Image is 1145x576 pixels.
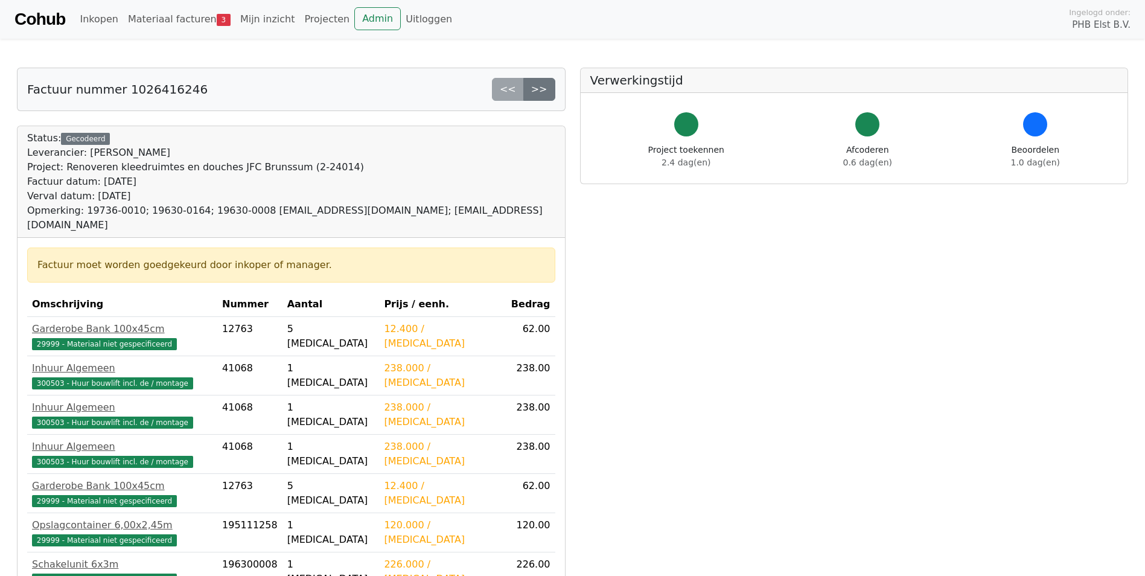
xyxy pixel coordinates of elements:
[235,7,300,31] a: Mijn inzicht
[505,435,555,474] td: 238.00
[32,338,177,350] span: 29999 - Materiaal niet gespecificeerd
[384,518,500,547] div: 120.000 / [MEDICAL_DATA]
[27,146,555,160] div: Leverancier: [PERSON_NAME]
[32,400,212,415] div: Inhuur Algemeen
[401,7,457,31] a: Uitloggen
[505,317,555,356] td: 62.00
[384,400,500,429] div: 238.000 / [MEDICAL_DATA]
[32,322,212,351] a: Garderobe Bank 100x45cm29999 - Materiaal niet gespecificeerd
[299,7,354,31] a: Projecten
[32,518,212,547] a: Opslagcontainer 6,00x2,45m29999 - Materiaal niet gespecificeerd
[384,440,500,469] div: 238.000 / [MEDICAL_DATA]
[523,78,555,101] a: >>
[843,144,892,169] div: Afcoderen
[27,174,555,189] div: Factuur datum: [DATE]
[32,377,193,389] span: 300503 - Huur bouwlift incl. de / montage
[32,518,212,533] div: Opslagcontainer 6,00x2,45m
[1011,158,1060,167] span: 1.0 dag(en)
[287,518,375,547] div: 1 [MEDICAL_DATA]
[123,7,235,31] a: Materiaal facturen3
[287,361,375,390] div: 1 [MEDICAL_DATA]
[27,292,217,317] th: Omschrijving
[217,317,282,356] td: 12763
[384,361,500,390] div: 238.000 / [MEDICAL_DATA]
[384,479,500,508] div: 12.400 / [MEDICAL_DATA]
[27,82,208,97] h5: Factuur nummer 1026416246
[287,479,375,508] div: 5 [MEDICAL_DATA]
[590,73,1118,88] h5: Verwerkingstijd
[843,158,892,167] span: 0.6 dag(en)
[61,133,110,145] div: Gecodeerd
[75,7,123,31] a: Inkopen
[1069,7,1131,18] span: Ingelogd onder:
[505,356,555,395] td: 238.00
[32,440,212,454] div: Inhuur Algemeen
[27,131,555,232] div: Status:
[32,400,212,429] a: Inhuur Algemeen300503 - Huur bouwlift incl. de / montage
[27,160,555,174] div: Project: Renoveren kleedruimtes en douches JFC Brunssum (2-24014)
[32,361,212,376] div: Inhuur Algemeen
[505,292,555,317] th: Bedrag
[14,5,65,34] a: Cohub
[32,456,193,468] span: 300503 - Huur bouwlift incl. de / montage
[217,435,282,474] td: 41068
[32,534,177,546] span: 29999 - Materiaal niet gespecificeerd
[32,479,212,508] a: Garderobe Bank 100x45cm29999 - Materiaal niet gespecificeerd
[354,7,401,30] a: Admin
[287,400,375,429] div: 1 [MEDICAL_DATA]
[32,479,212,493] div: Garderobe Bank 100x45cm
[32,495,177,507] span: 29999 - Materiaal niet gespecificeerd
[1072,18,1131,32] span: PHB Elst B.V.
[32,322,212,336] div: Garderobe Bank 100x45cm
[37,258,545,272] div: Factuur moet worden goedgekeurd door inkoper of manager.
[32,440,212,469] a: Inhuur Algemeen300503 - Huur bouwlift incl. de / montage
[505,474,555,513] td: 62.00
[217,14,231,26] span: 3
[217,356,282,395] td: 41068
[32,417,193,429] span: 300503 - Huur bouwlift incl. de / montage
[282,292,380,317] th: Aantal
[32,557,212,572] div: Schakelunit 6x3m
[287,322,375,351] div: 5 [MEDICAL_DATA]
[379,292,505,317] th: Prijs / eenh.
[1011,144,1060,169] div: Beoordelen
[217,395,282,435] td: 41068
[27,189,555,203] div: Verval datum: [DATE]
[217,474,282,513] td: 12763
[27,203,555,232] div: Opmerking: 19736-0010; 19630-0164; 19630-0008 [EMAIL_ADDRESS][DOMAIN_NAME]; [EMAIL_ADDRESS][DOMAI...
[384,322,500,351] div: 12.400 / [MEDICAL_DATA]
[662,158,710,167] span: 2.4 dag(en)
[32,361,212,390] a: Inhuur Algemeen300503 - Huur bouwlift incl. de / montage
[505,513,555,552] td: 120.00
[648,144,724,169] div: Project toekennen
[505,395,555,435] td: 238.00
[287,440,375,469] div: 1 [MEDICAL_DATA]
[217,292,282,317] th: Nummer
[217,513,282,552] td: 195111258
